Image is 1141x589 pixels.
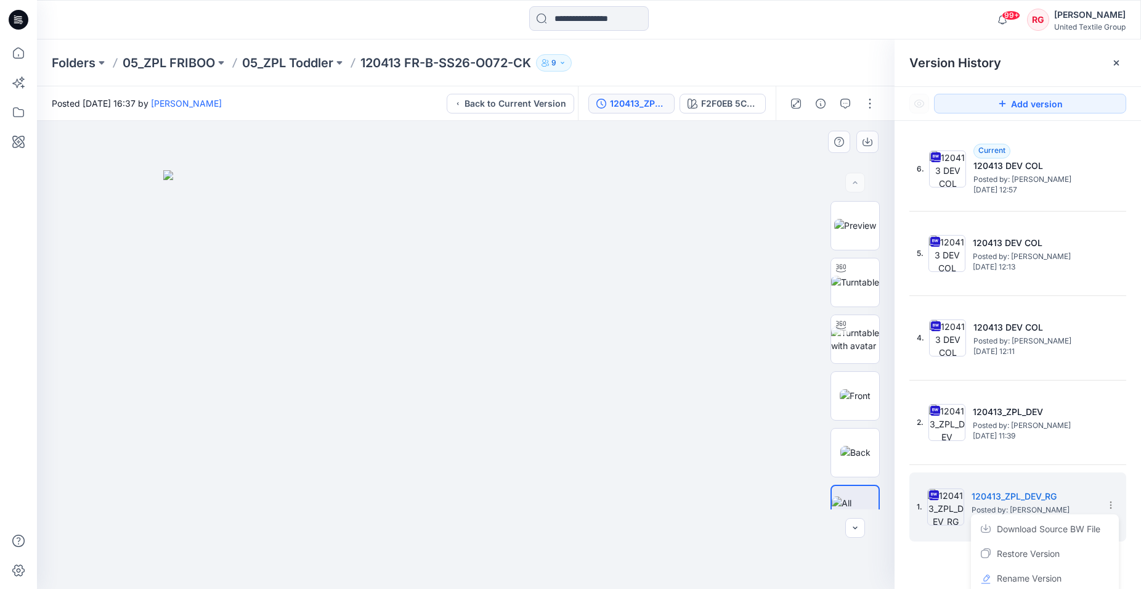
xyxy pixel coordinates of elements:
a: Folders [52,54,95,72]
span: Posted by: Emma Bertelsen [973,250,1096,263]
div: [PERSON_NAME] [1054,7,1126,22]
span: 6. [917,163,924,175]
span: Posted [DATE] 16:37 by [52,97,222,110]
span: 4. [917,332,924,344]
div: RG [1027,9,1049,31]
button: 9 [536,54,572,72]
a: 05_ZPL FRIBOO [123,54,215,72]
div: United Textile Group [1054,22,1126,31]
h5: 120413_ZPL_DEV [973,405,1096,419]
img: 120413_ZPL_DEV_RG [927,488,964,525]
span: Version History [909,56,1001,70]
span: Download Source BW File [997,522,1100,537]
img: Turntable [831,276,879,289]
p: 120413 FR-B-SS26-O072-CK [360,54,531,72]
h5: 120413 DEV COL [973,320,1097,335]
div: 120413_ZPL_DEV_RG [610,97,667,110]
span: Restore Version [997,546,1060,561]
h5: 120413 DEV COL [973,236,1096,250]
span: [DATE] 12:13 [973,263,1096,271]
img: Turntable with avatar [831,326,879,352]
button: Details [811,94,830,113]
img: Preview [834,219,876,232]
div: F2F0EB 5C798E [701,97,758,110]
button: Back to Current Version [447,94,574,113]
button: Show Hidden Versions [909,94,929,113]
span: Current [978,146,1005,155]
button: Add version [934,94,1126,113]
span: Rename Version [997,571,1062,586]
span: [DATE] 11:39 [973,432,1096,440]
a: [PERSON_NAME] [151,98,222,109]
span: 2. [917,417,924,428]
span: 99+ [1002,10,1020,20]
span: 1. [917,501,922,513]
span: Posted by: Emma Bertelsen [973,335,1097,347]
p: 9 [551,56,556,70]
a: 05_ZPL Toddler [242,54,333,72]
span: Posted by: Emma Bertelsen [973,173,1097,186]
span: Posted by: Rita Garneliene [972,504,1095,516]
img: 120413_ZPL_DEV [928,404,965,441]
img: Back [840,446,871,459]
span: [DATE] 12:11 [973,347,1097,356]
button: F2F0EB 5C798E [680,94,766,113]
img: 120413 DEV COL [928,235,965,272]
img: 120413 DEV COL [929,150,966,187]
img: 120413 DEV COL [929,319,966,356]
span: 5. [917,248,924,259]
span: Posted by: Emma Bertelsen [973,419,1096,432]
img: All colorways [832,496,879,522]
h5: 120413_ZPL_DEV_RG [972,489,1095,504]
h5: 120413 DEV COL [973,159,1097,173]
button: Close [1111,58,1121,68]
img: Front [840,389,871,402]
span: [DATE] 12:57 [973,186,1097,194]
button: 120413_ZPL_DEV_RG [588,94,675,113]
